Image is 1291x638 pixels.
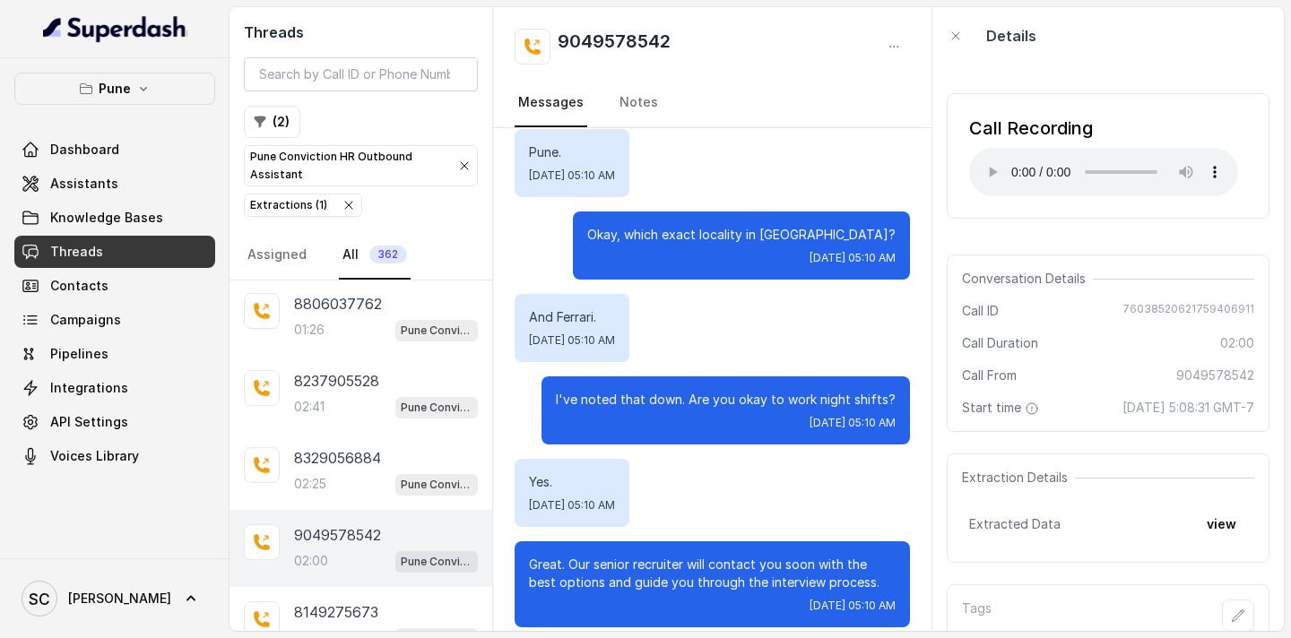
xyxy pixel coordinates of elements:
h2: Threads [244,22,478,43]
span: Extraction Details [962,469,1075,487]
a: Integrations [14,372,215,404]
a: Voices Library [14,440,215,472]
p: Details [986,25,1036,47]
p: Pune Conviction HR Outbound Assistant [250,148,443,184]
a: Assistants [14,168,215,200]
button: Pune Conviction HR Outbound Assistant [244,145,478,186]
button: Extractions (1) [244,194,362,217]
h2: 9049578542 [558,29,671,65]
span: 02:00 [1220,334,1254,352]
span: Knowledge Bases [50,209,163,227]
span: [DATE] 05:10 AM [810,416,896,430]
button: (2) [244,106,300,138]
input: Search by Call ID or Phone Number [244,57,478,91]
text: SC [29,590,50,608]
span: [DATE] 05:10 AM [529,168,615,183]
img: light.svg [43,14,187,43]
p: Okay, which exact locality in [GEOGRAPHIC_DATA]? [587,226,896,244]
span: Call ID [962,302,999,320]
span: API Settings [50,413,128,431]
a: API Settings [14,406,215,438]
p: 02:41 [294,398,325,416]
span: Extracted Data [969,515,1061,533]
a: Dashboard [14,134,215,166]
a: Notes [616,79,662,127]
p: Pune [99,78,131,99]
p: Pune. [529,143,615,161]
span: Contacts [50,277,108,295]
p: 8806037762 [294,293,382,315]
button: Pune [14,73,215,105]
p: Yes. [529,473,615,491]
span: [DATE] 05:10 AM [529,333,615,348]
p: 01:26 [294,321,325,339]
span: Conversation Details [962,270,1093,288]
div: Extractions ( 1 ) [250,196,327,214]
a: Contacts [14,270,215,302]
p: Pune Conviction HR Outbound Assistant [401,553,472,571]
p: 02:00 [294,552,328,570]
nav: Tabs [244,231,478,280]
span: 362 [369,246,407,263]
span: Voices Library [50,447,139,465]
span: Pipelines [50,345,108,363]
a: Pipelines [14,338,215,370]
span: Call From [962,366,1017,384]
span: Threads [50,243,103,261]
span: 76038520621759406911 [1122,302,1254,320]
span: Integrations [50,379,128,397]
a: All362 [339,231,411,280]
span: [DATE] 5:08:31 GMT-7 [1122,399,1254,417]
span: [DATE] 05:10 AM [529,498,615,513]
p: Pune Conviction HR Outbound Assistant [401,322,472,340]
a: Knowledge Bases [14,202,215,234]
span: Call Duration [962,334,1038,352]
span: Campaigns [50,311,121,329]
p: I've noted that down. Are you okay to work night shifts? [556,391,896,409]
button: view [1196,508,1247,540]
a: Campaigns [14,304,215,336]
a: Messages [515,79,587,127]
nav: Tabs [515,79,910,127]
a: Threads [14,236,215,268]
span: 9049578542 [1176,366,1254,384]
a: Assigned [244,231,310,280]
p: 9049578542 [294,524,381,546]
p: 02:25 [294,475,326,493]
div: Call Recording [969,116,1238,141]
audio: Your browser does not support the audio element. [969,148,1238,196]
span: Start time [962,399,1043,417]
span: [DATE] 05:10 AM [810,599,896,613]
a: [PERSON_NAME] [14,573,215,624]
p: 8149275673 [294,601,378,623]
span: [DATE] 05:10 AM [810,251,896,265]
p: Tags [962,599,992,632]
p: Pune Conviction HR Outbound Assistant [401,476,472,494]
span: [PERSON_NAME] [68,590,171,608]
p: Pune Conviction HR Outbound Assistant [401,399,472,417]
p: 8329056884 [294,447,381,469]
p: 8237905528 [294,370,379,392]
span: Dashboard [50,141,119,159]
p: And Ferrari. [529,308,615,326]
span: Assistants [50,175,118,193]
p: Great. Our senior recruiter will contact you soon with the best options and guide you through the... [529,556,896,591]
